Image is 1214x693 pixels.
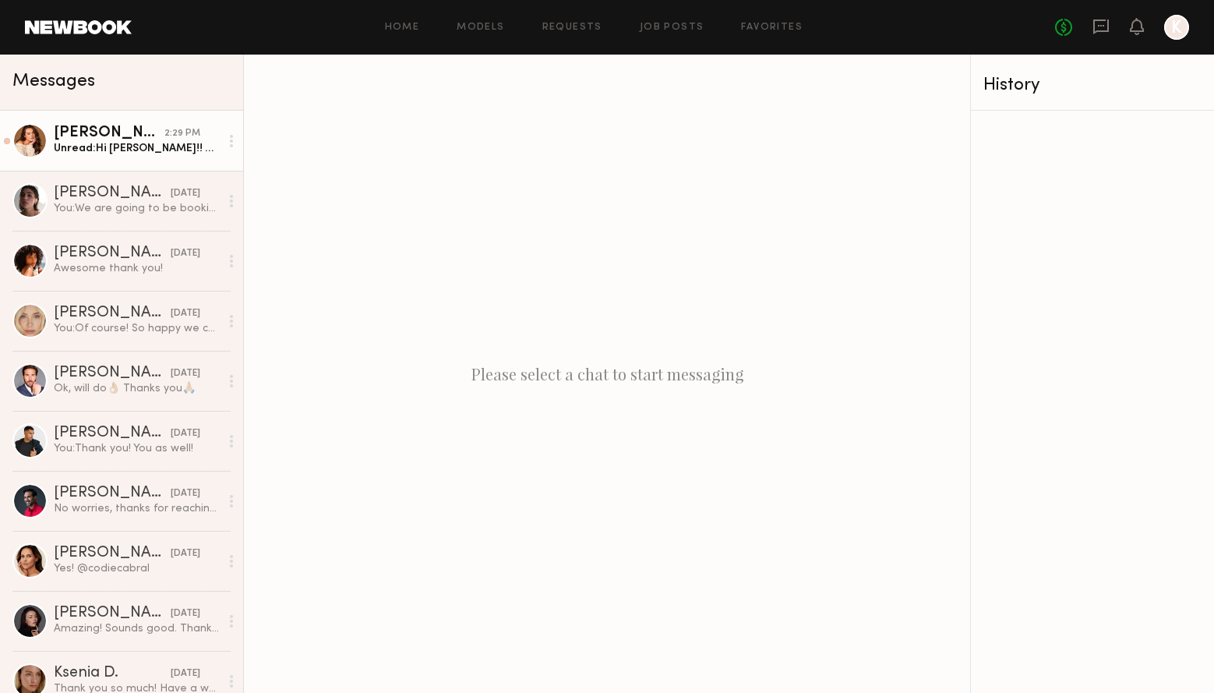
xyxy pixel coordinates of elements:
div: [PERSON_NAME] [54,126,164,141]
div: Please select a chat to start messaging [244,55,970,693]
div: [PERSON_NAME] [54,486,171,501]
div: [DATE] [171,486,200,501]
div: [DATE] [171,246,200,261]
div: History [983,76,1202,94]
div: Ksenia D. [54,666,171,681]
a: Requests [542,23,602,33]
a: Home [385,23,420,33]
div: No worries, thanks for reaching out [PERSON_NAME] [54,501,220,516]
div: [DATE] [171,546,200,561]
div: [PERSON_NAME] [54,426,171,441]
div: [DATE] [171,306,200,321]
div: [PERSON_NAME] [54,306,171,321]
span: Messages [12,72,95,90]
div: Amazing! Sounds good. Thank you [54,621,220,636]
div: Awesome thank you! [54,261,220,276]
div: [PERSON_NAME] [54,246,171,261]
div: You: Thank you! You as well! [54,441,220,456]
div: Ok, will do👌🏼 Thanks you🙏🏼 [54,381,220,396]
div: [DATE] [171,186,200,201]
div: [PERSON_NAME] [54,606,171,621]
div: [DATE] [171,666,200,681]
div: [DATE] [171,366,200,381]
a: Job Posts [640,23,704,33]
a: K [1164,15,1189,40]
div: [PERSON_NAME] [54,546,171,561]
div: Unread: Hi [PERSON_NAME]!! Thank you so much for reaching out! I would absolutely love to work wi... [54,141,220,156]
div: You: Of course! So happy we could get this project completed & will reach out again soon for some... [54,321,220,336]
a: Favorites [741,23,803,33]
div: [DATE] [171,426,200,441]
div: [PERSON_NAME] [54,366,171,381]
div: You: We are going to be booking for our holiday collection soon so I will def be in touch! [54,201,220,216]
a: Models [457,23,504,33]
div: Yes! @codiecabral [54,561,220,576]
div: [DATE] [171,606,200,621]
div: 2:29 PM [164,126,200,141]
div: [PERSON_NAME] [54,186,171,201]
